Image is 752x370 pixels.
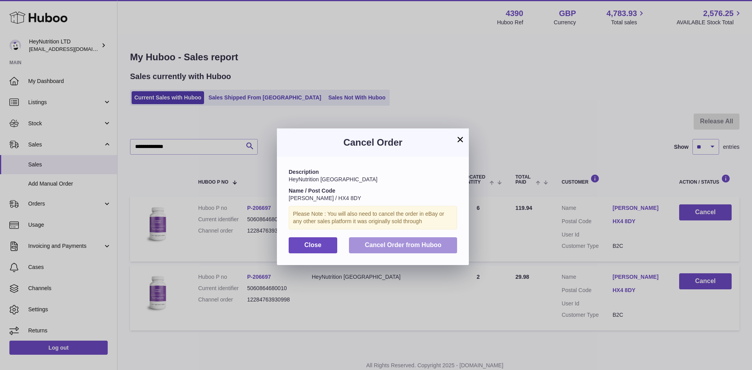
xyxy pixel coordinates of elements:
span: Close [304,242,322,248]
h3: Cancel Order [289,136,457,149]
strong: Name / Post Code [289,188,335,194]
button: × [456,135,465,144]
span: HeyNutrition [GEOGRAPHIC_DATA] [289,176,378,182]
button: Close [289,237,337,253]
span: [PERSON_NAME] / HX4 8DY [289,195,361,201]
strong: Description [289,169,319,175]
button: Cancel Order from Huboo [349,237,457,253]
div: Please Note : You will also need to cancel the order in eBay or any other sales platform it was o... [289,206,457,229]
span: Cancel Order from Huboo [365,242,441,248]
